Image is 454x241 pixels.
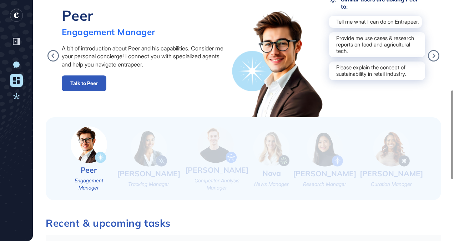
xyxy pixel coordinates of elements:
div: [PERSON_NAME] [185,165,248,175]
div: [PERSON_NAME] [360,168,423,179]
a: Talk to Peer [62,75,106,91]
div: Research Manager [303,181,346,188]
div: A bit of introduction about Peer and his capabilities. Consider me your personal concierge! I con... [62,44,228,68]
div: Peer [81,165,97,175]
div: Competitor Analysis Manager [184,177,250,191]
div: News Manager [254,181,289,188]
img: peer-small.png [71,126,107,163]
div: Nova [262,168,281,178]
div: [PERSON_NAME] [293,168,356,179]
div: Tell me what I can do on Entrapeer. [329,16,422,28]
div: Tracking Manager [128,181,169,188]
div: Peer [62,6,155,24]
img: peer-big.png [232,10,326,117]
div: Engagement Manager [62,26,155,37]
div: Provide me use cases & research reports on food and agricultural tech. [329,32,425,57]
div: Curation Manager [371,181,412,188]
img: tracy-small.png [131,130,167,167]
img: nova-small.png [253,130,289,166]
div: Engagement Manager [64,177,113,191]
img: reese-small.png [307,130,343,167]
div: Please explain the concept of sustainability in retail industry. [329,62,425,80]
h3: Recent & upcoming tasks [46,218,441,228]
img: nash-small.png [197,126,237,163]
img: curie-small.png [373,130,410,167]
div: [PERSON_NAME] [117,168,180,179]
div: entrapeer-logo [10,9,23,22]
